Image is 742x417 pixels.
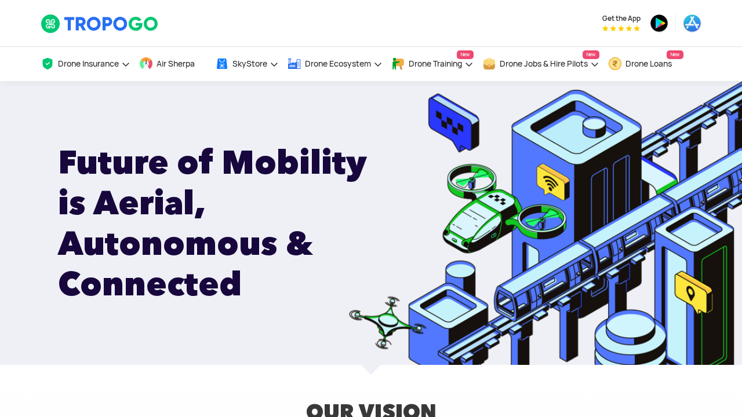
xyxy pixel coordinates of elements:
img: App Raking [602,25,640,31]
a: Drone Jobs & Hire PilotsNew [482,47,599,81]
span: Drone Jobs & Hire Pilots [500,59,588,68]
h1: Future of Mobility is Aerial, Autonomous & Connected [58,142,402,304]
span: SkyStore [232,59,267,68]
a: Air Sherpa [139,47,206,81]
span: New [667,50,683,59]
span: Get the App [602,14,641,23]
img: ic_appstore.png [683,14,701,32]
img: TropoGo Logo [41,14,159,34]
span: Drone Insurance [58,59,119,68]
a: Drone LoansNew [608,47,683,81]
a: Drone Insurance [41,47,130,81]
a: SkyStore [215,47,279,81]
span: New [457,50,474,59]
a: Drone Ecosystem [288,47,383,81]
span: Drone Loans [625,59,672,68]
span: Drone Training [409,59,462,68]
span: Air Sherpa [157,59,195,68]
span: Drone Ecosystem [305,59,371,68]
a: Drone TrainingNew [391,47,474,81]
img: ic_playstore.png [650,14,668,32]
span: New [583,50,599,59]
